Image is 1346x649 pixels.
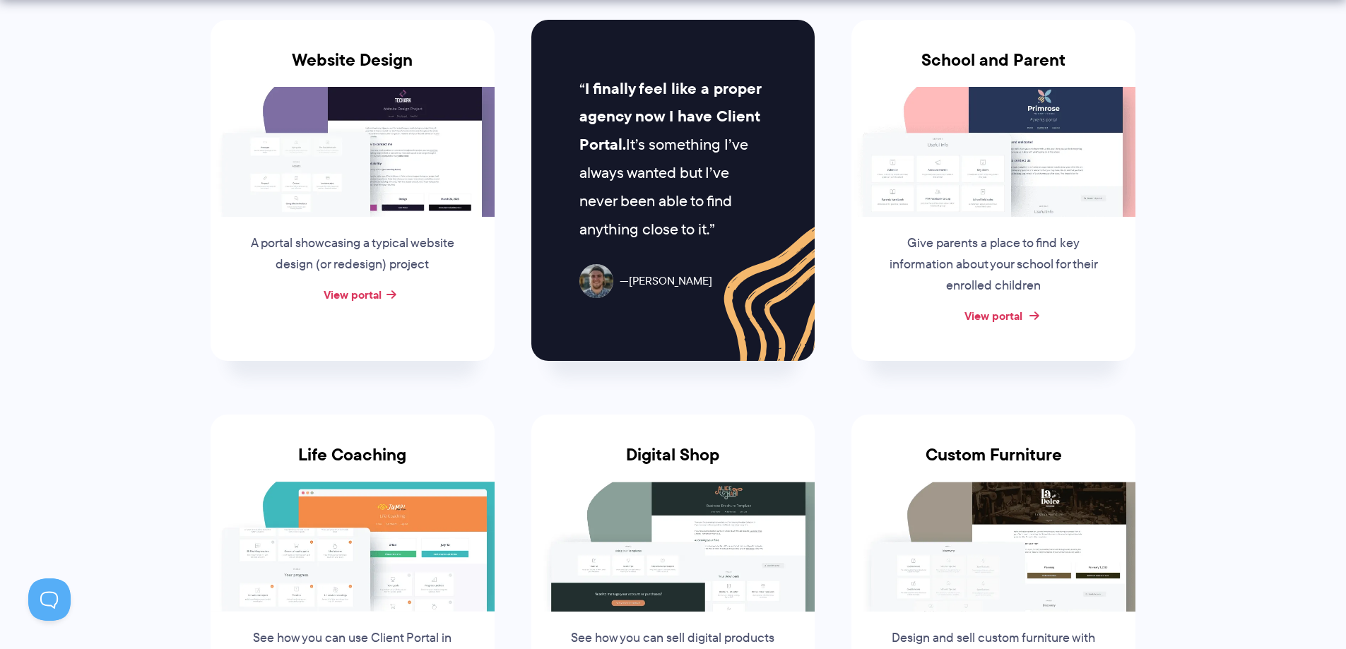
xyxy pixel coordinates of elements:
[579,77,761,157] strong: I finally feel like a proper agency now I have Client Portal.
[211,445,495,482] h3: Life Coaching
[851,445,1135,482] h3: Custom Furniture
[851,50,1135,87] h3: School and Parent
[964,307,1022,324] a: View portal
[324,286,382,303] a: View portal
[211,50,495,87] h3: Website Design
[245,233,460,275] p: A portal showcasing a typical website design (or redesign) project
[579,75,767,244] p: It’s something I’ve always wanted but I’ve never been able to find anything close to it.
[886,233,1101,297] p: Give parents a place to find key information about your school for their enrolled children
[531,445,815,482] h3: Digital Shop
[620,271,712,292] span: [PERSON_NAME]
[28,578,71,621] iframe: Toggle Customer Support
